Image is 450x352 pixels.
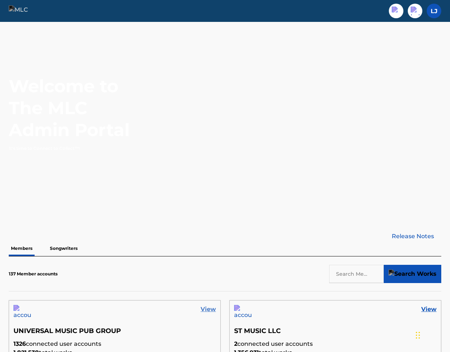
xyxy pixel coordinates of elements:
div: Drag [416,324,420,346]
input: Search Members [329,265,384,283]
h5: ST MUSIC LLC [234,327,437,340]
img: MLC Logo [9,5,37,16]
div: Help [408,4,422,18]
img: help [411,7,419,15]
a: View [421,305,437,314]
a: Release Notes [392,232,441,241]
p: Songwriters [48,241,80,256]
img: Search Works [388,270,437,278]
span: 2 [234,340,237,347]
p: Members [9,241,35,256]
p: connected user accounts [13,340,216,348]
p: 137 Member accounts [9,271,58,277]
img: search [392,7,400,15]
h1: Welcome to The MLC Admin Portal [9,75,145,141]
img: account [234,305,252,322]
a: View [201,305,216,314]
p: connected user accounts [234,340,437,348]
span: 1326 [13,340,26,347]
img: account [13,305,31,322]
p: It's time to Connect to Collect™! [9,145,135,152]
div: User Menu [427,4,441,18]
a: Public Search [389,4,403,18]
iframe: Chat Widget [414,317,450,352]
h5: UNIVERSAL MUSIC PUB GROUP [13,327,216,340]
